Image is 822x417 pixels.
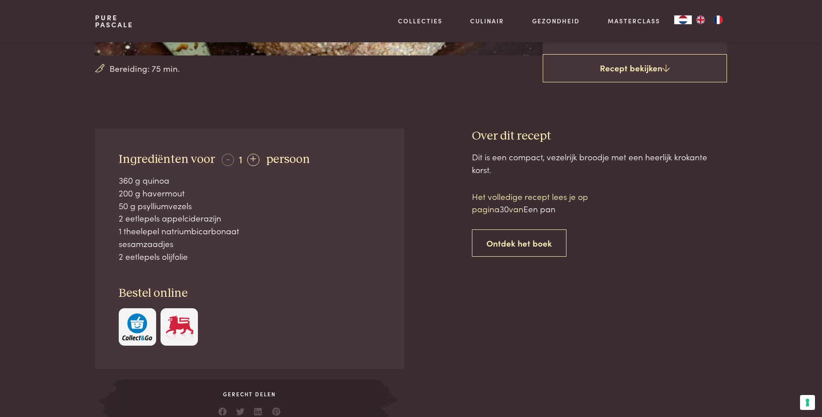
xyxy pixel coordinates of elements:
a: Ontdek het boek [472,229,566,257]
a: Recept bekijken [543,54,727,82]
a: Masterclass [608,16,660,26]
div: + [247,154,259,166]
a: Gezondheid [532,16,580,26]
a: FR [709,15,727,24]
a: Culinair [470,16,504,26]
h3: Over dit recept [472,129,727,144]
span: Bereiding: 75 min. [110,62,180,75]
span: Gerecht delen [122,390,376,398]
div: Dit is een compact, vezelrijk broodje met een heerlijk krokante korst. [472,151,727,176]
span: 1 [239,151,242,166]
div: 1 theelepel natriumbicarbonaat [119,225,381,237]
ul: Language list [692,15,727,24]
button: Uw voorkeuren voor toestemming voor trackingtechnologieën [800,395,815,410]
span: Een pan [523,203,555,214]
a: PurePascale [95,14,133,28]
img: Delhaize [164,314,194,340]
img: c308188babc36a3a401bcb5cb7e020f4d5ab42f7cacd8327e500463a43eeb86c.svg [122,314,152,340]
div: 2 eetlepels olijfolie [119,250,381,263]
a: NL [674,15,692,24]
a: EN [692,15,709,24]
div: 360 g quinoa [119,174,381,187]
div: 200 g havermout [119,187,381,199]
span: Ingrediënten voor [119,153,215,166]
span: 30 [500,203,509,214]
div: sesamzaadjes [119,237,381,250]
h3: Bestel online [119,286,381,301]
div: 2 eetlepels appelciderazijn [119,212,381,225]
a: Collecties [398,16,442,26]
div: Language [674,15,692,24]
span: persoon [266,153,310,166]
aside: Language selected: Nederlands [674,15,727,24]
p: Het volledige recept lees je op pagina van [472,190,621,215]
div: 50 g psylliumvezels [119,199,381,212]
